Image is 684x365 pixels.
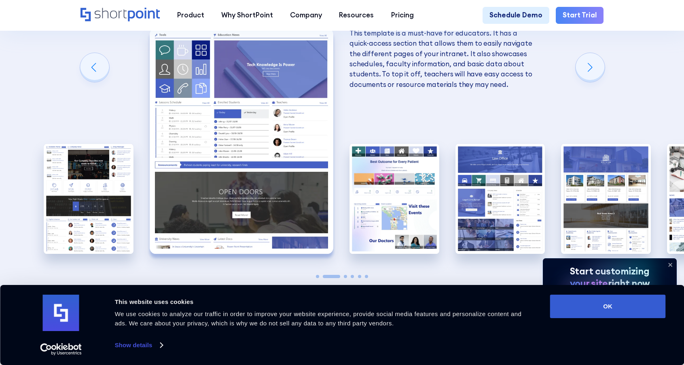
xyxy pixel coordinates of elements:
[538,271,684,365] iframe: Chat Widget
[365,275,368,278] span: Go to slide 6
[358,275,361,278] span: Go to slide 5
[556,7,604,24] a: Start Trial
[115,339,163,351] a: Show details
[339,10,374,20] div: Resources
[221,10,273,20] div: Why ShortPoint
[349,144,439,254] div: 3 / 6
[316,275,319,278] span: Go to slide 1
[43,295,79,331] img: logo
[483,7,549,24] a: Schedule Demo
[349,28,533,90] p: This template is a must-have for educators. It has a quick-access section that allows them to eas...
[349,144,439,254] img: Internal SharePoint site example for company policy
[344,275,347,278] span: Go to slide 3
[290,10,322,20] div: Company
[561,144,651,254] img: HR SharePoint site example for documents
[323,275,340,278] span: Go to slide 2
[282,7,330,24] a: Company
[351,275,354,278] span: Go to slide 4
[455,144,545,254] div: 4 / 6
[44,144,133,254] img: Best SharePoint Intranet Site Designs
[44,144,133,254] div: 1 / 6
[561,144,651,254] div: 5 / 6
[115,297,532,307] div: This website uses cookies
[576,53,605,82] div: Next slide
[455,144,545,254] img: SharePoint Communication site example for news
[150,28,333,254] div: 2 / 6
[330,7,382,24] a: Resources
[80,8,160,23] a: Home
[391,10,414,20] div: Pricing
[213,7,282,24] a: Why ShortPoint
[80,53,109,82] div: Previous slide
[168,7,212,24] a: Product
[177,10,204,20] div: Product
[550,295,666,318] button: OK
[382,7,422,24] a: Pricing
[150,28,333,254] img: HR SharePoint site example for Homepage
[25,343,96,355] a: Usercentrics Cookiebot - opens in a new window
[115,310,522,327] span: We use cookies to analyze our traffic in order to improve your website experience, provide social...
